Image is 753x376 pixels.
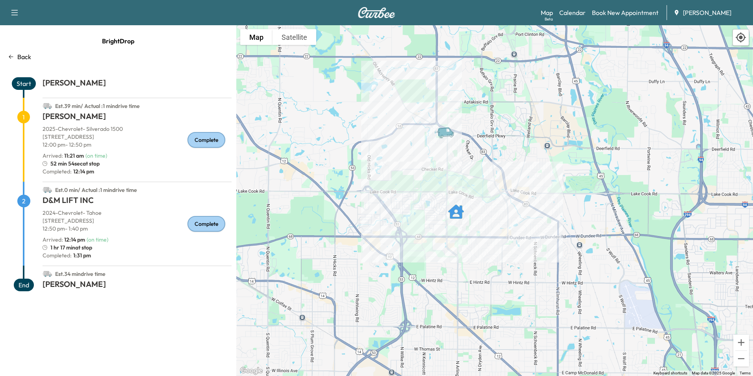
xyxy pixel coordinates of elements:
a: Terms (opens in new tab) [740,371,751,375]
gmp-advanced-marker: D&M LIFT INC [448,200,464,216]
p: 12:50 pm - 1:40 pm [43,225,232,233]
span: End [14,279,34,291]
div: Recenter map [733,29,749,46]
gmp-advanced-marker: Van [434,119,462,132]
p: [STREET_ADDRESS] [43,133,232,141]
div: Beta [545,16,553,22]
span: BrightDrop [102,33,134,49]
button: Zoom in [733,335,749,350]
div: Complete [187,132,225,148]
h1: D&M LIFT INC [43,195,232,209]
span: 12:14 pm [72,168,94,175]
span: 1 [17,111,30,123]
span: 1:31 pm [72,251,91,259]
span: [PERSON_NAME] [683,8,731,17]
p: 12:00 pm - 12:50 pm [43,141,232,149]
p: [STREET_ADDRESS] [43,217,232,225]
a: MapBeta [541,8,553,17]
p: Arrived : [43,152,84,160]
a: Book New Appointment [592,8,658,17]
span: Start [12,77,36,90]
h1: [PERSON_NAME] [43,111,232,125]
span: 2 [17,195,30,207]
h1: [PERSON_NAME] [43,279,232,293]
button: Show satellite imagery [273,29,316,45]
img: Curbee Logo [358,7,395,18]
div: Complete [187,216,225,232]
span: Est. 34 min drive time [55,270,106,277]
button: Zoom out [733,351,749,367]
p: 2024 - Chevrolet - Tahoe [43,209,232,217]
p: 2025 - Chevrolet - Silverado 1500 [43,125,232,133]
span: Map data ©2025 Google [692,371,735,375]
p: Completed: [43,251,232,259]
button: Show street map [240,29,273,45]
a: Calendar [559,8,586,17]
span: 1 hr 17 min at stop [50,244,92,251]
span: ( on time ) [85,152,107,159]
span: Est. 39 min / Actual : 1 min drive time [55,102,140,110]
span: ( on time ) [87,236,108,243]
a: Open this area in Google Maps (opens a new window) [238,366,264,376]
span: 52 min 54sec at stop [50,160,100,168]
button: Keyboard shortcuts [653,370,687,376]
img: Google [238,366,264,376]
span: 12:14 pm [64,236,85,243]
span: 11:21 am [64,152,84,159]
p: Arrived : [43,236,85,244]
span: Est. 0 min / Actual : 1 min drive time [55,186,137,194]
h1: [PERSON_NAME] [43,77,232,91]
p: Completed: [43,168,232,175]
p: Back [17,52,31,61]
